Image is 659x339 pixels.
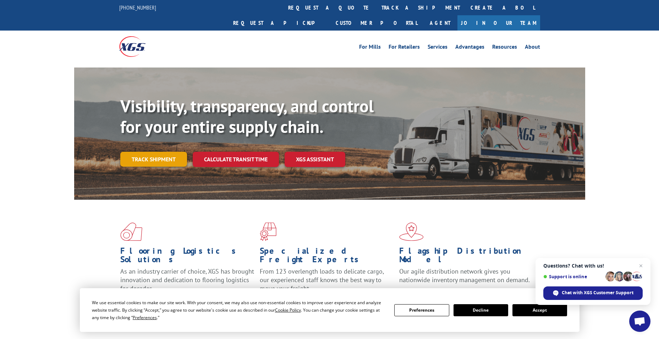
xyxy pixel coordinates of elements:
span: Chat with XGS Customer Support [562,290,633,296]
span: Cookie Policy [275,307,301,313]
h1: Flooring Logistics Solutions [120,247,254,267]
a: Services [428,44,447,52]
a: Join Our Team [457,15,540,31]
div: We use essential cookies to make our site work. With your consent, we may also use non-essential ... [92,299,386,321]
span: As an industry carrier of choice, XGS has brought innovation and dedication to flooring logistics... [120,267,254,292]
img: xgs-icon-flagship-distribution-model-red [399,222,424,241]
span: Questions? Chat with us! [543,263,643,269]
div: Cookie Consent Prompt [80,288,580,332]
span: Our agile distribution network gives you nationwide inventory management on demand. [399,267,530,284]
a: [PHONE_NUMBER] [119,4,156,11]
button: Accept [512,304,567,316]
a: Customer Portal [330,15,423,31]
img: xgs-icon-focused-on-flooring-red [260,222,276,241]
a: XGS ASSISTANT [285,152,345,167]
a: Open chat [629,311,650,332]
img: xgs-icon-total-supply-chain-intelligence-red [120,222,142,241]
span: Preferences [133,314,157,321]
a: Calculate transit time [193,152,279,167]
a: Request a pickup [228,15,330,31]
h1: Flagship Distribution Model [399,247,533,267]
a: Advantages [455,44,484,52]
a: Resources [492,44,517,52]
h1: Specialized Freight Experts [260,247,394,267]
b: Visibility, transparency, and control for your entire supply chain. [120,95,374,138]
a: For Mills [359,44,381,52]
p: From 123 overlength loads to delicate cargo, our experienced staff knows the best way to move you... [260,267,394,299]
a: Agent [423,15,457,31]
button: Decline [454,304,508,316]
a: About [525,44,540,52]
a: Track shipment [120,152,187,167]
span: Chat with XGS Customer Support [543,286,643,300]
span: Support is online [543,274,603,279]
a: For Retailers [389,44,420,52]
button: Preferences [394,304,449,316]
